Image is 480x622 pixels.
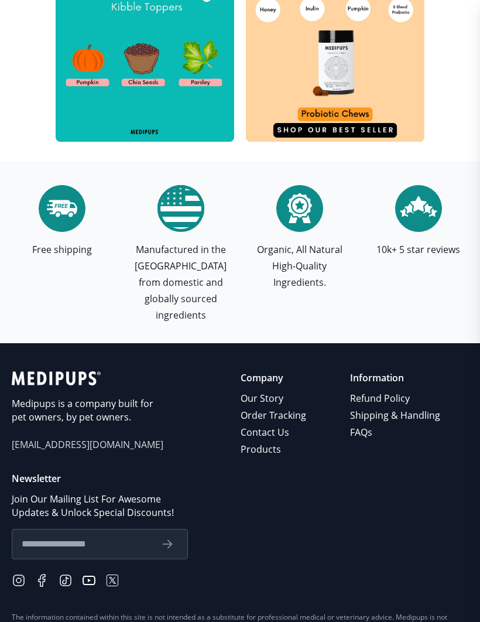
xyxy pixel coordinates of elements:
[376,241,460,258] p: 10k+ 5 star reviews
[350,424,442,441] a: FAQs
[350,390,442,407] a: Refund Policy
[350,371,442,385] p: Information
[350,407,442,424] a: Shipping & Handling
[241,441,308,458] a: Products
[12,493,188,520] p: Join Our Mailing List For Awesome Updates & Unlock Special Discounts!
[247,241,352,291] p: Organic, All Natural High-Quality Ingredients.
[241,371,308,385] p: Company
[241,424,308,441] a: Contact Us
[12,438,164,452] span: [EMAIL_ADDRESS][DOMAIN_NAME]
[128,241,233,323] p: Manufactured in the [GEOGRAPHIC_DATA] from domestic and globally sourced ingredients
[241,407,308,424] a: Order Tracking
[32,241,92,258] p: Free shipping
[12,472,468,486] p: Newsletter
[241,390,308,407] a: Our Story
[12,397,164,424] p: Medipups is a company built for pet owners, by pet owners.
